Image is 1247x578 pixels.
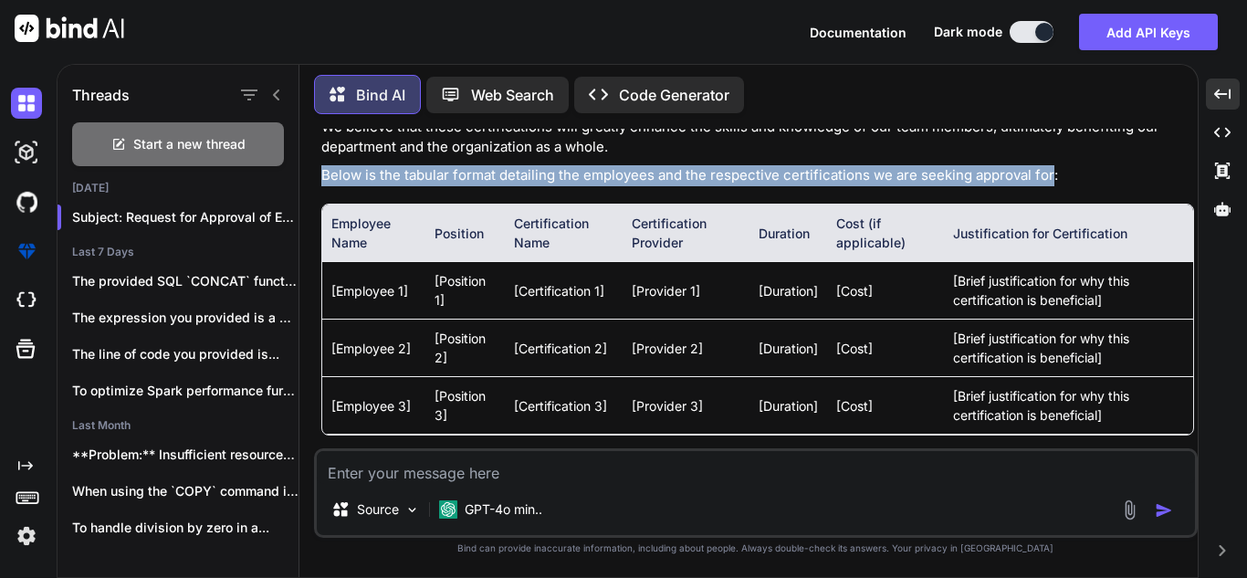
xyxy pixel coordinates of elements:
[425,377,505,435] td: [Position 3]
[505,205,623,262] th: Certification Name
[749,377,827,435] td: [Duration]
[471,84,554,106] p: Web Search
[1155,501,1173,520] img: icon
[749,320,827,377] td: [Duration]
[322,377,425,435] td: [Employee 3]
[11,137,42,168] img: darkAi-studio
[827,320,944,377] td: [Cost]
[58,181,299,195] h2: [DATE]
[439,500,457,519] img: GPT-4o mini
[623,320,749,377] td: [Provider 2]
[1079,14,1218,50] button: Add API Keys
[1119,499,1140,520] img: attachment
[505,320,623,377] td: [Certification 2]
[356,84,405,106] p: Bind AI
[11,88,42,119] img: darkChat
[934,23,1002,41] span: Dark mode
[72,272,299,290] p: The provided SQL `CONCAT` function appea...
[623,262,749,320] td: [Provider 1]
[827,377,944,435] td: [Cost]
[15,15,124,42] img: Bind AI
[827,262,944,320] td: [Cost]
[72,345,299,363] p: The line of code you provided is...
[11,186,42,217] img: githubDark
[322,262,425,320] td: [Employee 1]
[72,555,299,573] p: To extract the values before the brackets...
[72,208,299,226] p: Subject: Request for Approval of Externa...
[623,205,749,262] th: Certification Provider
[72,309,299,327] p: The expression you provided is a SQL win...
[827,205,944,262] th: Cost (if applicable)
[623,377,749,435] td: [Provider 3]
[425,262,505,320] td: [Position 1]
[944,377,1192,435] td: [Brief justification for why this certification is beneficial]
[944,320,1192,377] td: [Brief justification for why this certification is beneficial]
[58,245,299,259] h2: Last 7 Days
[72,84,130,106] h1: Threads
[404,502,420,518] img: Pick Models
[11,236,42,267] img: premium
[505,262,623,320] td: [Certification 1]
[322,205,425,262] th: Employee Name
[619,84,729,106] p: Code Generator
[465,500,542,519] p: GPT-4o min..
[314,541,1198,555] p: Bind can provide inaccurate information, including about people. Always double-check its answers....
[72,519,299,537] p: To handle division by zero in a...
[810,23,906,42] button: Documentation
[72,482,299,500] p: When using the `COPY` command in a...
[425,320,505,377] td: [Position 2]
[749,205,827,262] th: Duration
[944,262,1192,320] td: [Brief justification for why this certification is beneficial]
[11,285,42,316] img: cloudideIcon
[749,262,827,320] td: [Duration]
[425,205,505,262] th: Position
[72,446,299,464] p: **Problem:** Insufficient resources for the IRAS lead...
[505,377,623,435] td: [Certification 3]
[944,205,1192,262] th: Justification for Certification
[321,165,1194,186] p: Below is the tabular format detailing the employees and the respective certifications we are seek...
[72,382,299,400] p: To optimize Spark performance further within the...
[133,135,246,153] span: Start a new thread
[11,520,42,552] img: settings
[58,418,299,433] h2: Last Month
[357,500,399,519] p: Source
[810,25,906,40] span: Documentation
[322,320,425,377] td: [Employee 2]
